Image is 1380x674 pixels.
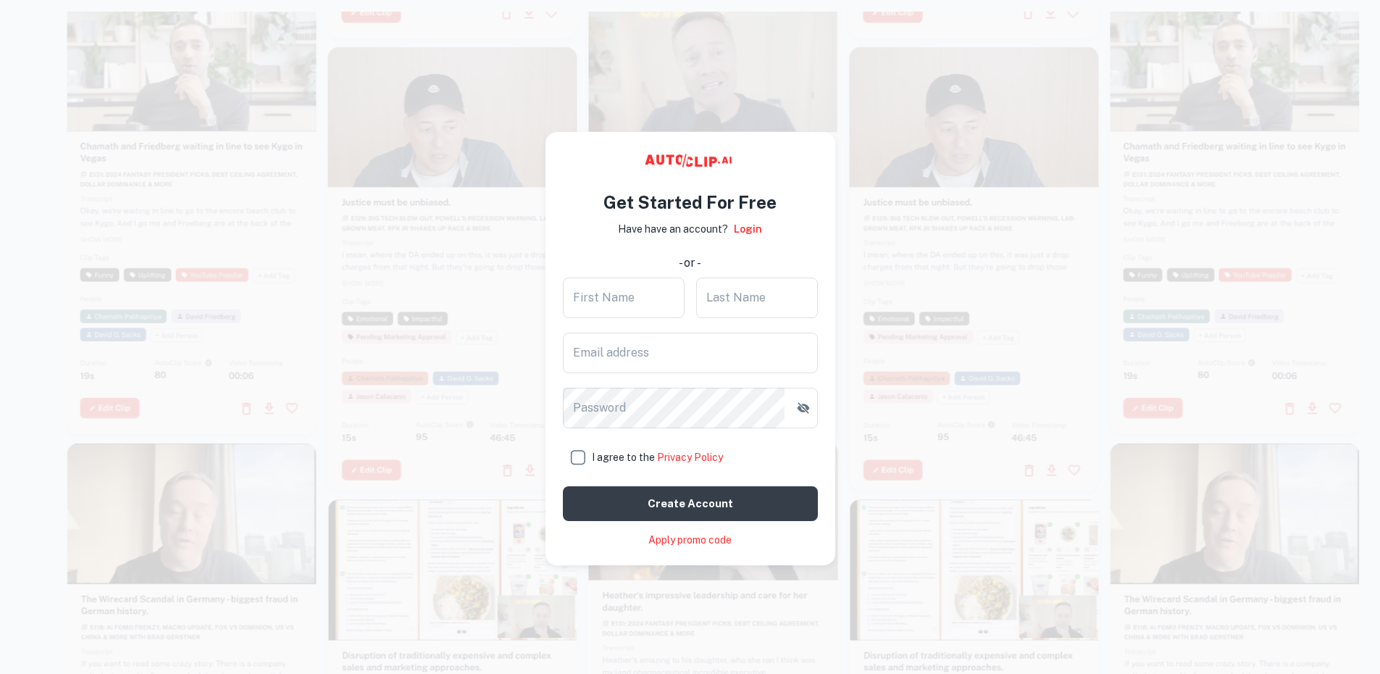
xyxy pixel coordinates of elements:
[648,533,732,548] a: Apply promo code
[563,486,818,521] button: Create account
[603,189,777,215] h4: Get Started For Free
[592,452,723,463] span: I agree to the
[657,452,723,463] a: Privacy Policy
[734,221,762,237] a: Login
[618,221,728,237] p: Have have an account?
[679,254,701,272] div: - or -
